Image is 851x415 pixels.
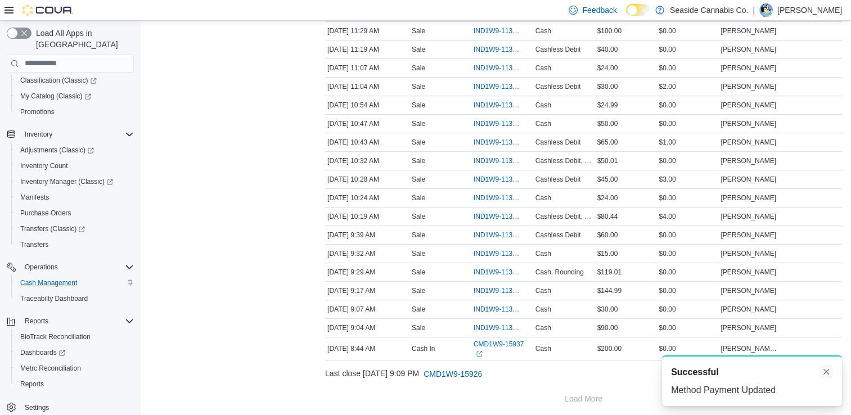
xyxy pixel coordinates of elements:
[656,210,718,223] div: $4.00
[671,366,833,379] div: Notification
[656,80,718,93] div: $2.00
[474,323,520,332] span: IND1W9-113329
[721,344,778,353] span: [PERSON_NAME] [PERSON_NAME]
[656,154,718,168] div: $0.00
[474,247,531,260] button: IND1W9-113334
[597,64,618,73] span: $24.00
[16,175,134,188] span: Inventory Manager (Classic)
[721,82,776,91] span: [PERSON_NAME]
[20,314,53,328] button: Reports
[11,360,138,376] button: Metrc Reconciliation
[11,88,138,104] a: My Catalog (Classic)
[535,82,581,91] span: Cashless Debit
[597,101,618,110] span: $24.99
[474,228,531,242] button: IND1W9-113336
[16,206,134,220] span: Purchase Orders
[597,212,618,221] span: $80.44
[626,4,650,16] input: Dark Mode
[474,101,520,110] span: IND1W9-113353
[412,286,425,295] p: Sale
[597,231,618,240] span: $60.00
[2,127,138,142] button: Inventory
[11,376,138,392] button: Reports
[20,128,134,141] span: Inventory
[16,105,59,119] a: Promotions
[325,284,409,297] div: [DATE] 9:17 AM
[20,260,134,274] span: Operations
[424,368,482,380] span: CMD1W9-15926
[656,43,718,56] div: $0.00
[20,146,94,155] span: Adjustments (Classic)
[670,3,748,17] p: Seaside Cannabis Co.
[474,61,531,75] button: IND1W9-113358
[474,265,531,279] button: IND1W9-113333
[20,400,134,414] span: Settings
[20,240,48,249] span: Transfers
[25,263,58,272] span: Operations
[721,175,776,184] span: [PERSON_NAME]
[325,387,842,410] button: Load More
[535,323,551,332] span: Cash
[2,399,138,415] button: Settings
[16,377,134,391] span: Reports
[597,249,618,258] span: $15.00
[16,330,134,344] span: BioTrack Reconciliation
[2,259,138,275] button: Operations
[721,138,776,147] span: [PERSON_NAME]
[656,98,718,112] div: $0.00
[11,221,138,237] a: Transfers (Classic)
[474,249,520,258] span: IND1W9-113334
[16,292,92,305] a: Traceabilty Dashboard
[16,74,134,87] span: Classification (Classic)
[20,380,44,389] span: Reports
[535,268,584,277] span: Cash, Rounding
[412,305,425,314] p: Sale
[11,237,138,252] button: Transfers
[474,64,520,73] span: IND1W9-113358
[474,193,520,202] span: IND1W9-113342
[16,238,53,251] a: Transfers
[16,222,89,236] a: Transfers (Classic)
[25,317,48,326] span: Reports
[656,321,718,335] div: $0.00
[20,193,49,202] span: Manifests
[20,92,91,101] span: My Catalog (Classic)
[474,231,520,240] span: IND1W9-113336
[656,24,718,38] div: $0.00
[16,222,134,236] span: Transfers (Classic)
[474,340,531,358] a: CMD1W9-15937External link
[721,323,776,332] span: [PERSON_NAME]
[597,138,618,147] span: $65.00
[656,117,718,130] div: $0.00
[535,212,593,221] span: Cashless Debit, Rounding
[20,332,91,341] span: BioTrack Reconciliation
[20,224,85,233] span: Transfers (Classic)
[325,61,409,75] div: [DATE] 11:07 AM
[412,175,425,184] p: Sale
[325,363,842,385] div: Last close [DATE] 9:09 PM
[16,276,134,290] span: Cash Management
[474,305,520,314] span: IND1W9-113330
[535,45,581,54] span: Cashless Debit
[671,384,833,397] div: Method Payment Updated
[325,303,409,316] div: [DATE] 9:07 AM
[597,45,618,54] span: $40.00
[325,136,409,149] div: [DATE] 10:43 AM
[412,231,425,240] p: Sale
[412,138,425,147] p: Sale
[11,329,138,345] button: BioTrack Reconciliation
[597,193,618,202] span: $24.00
[474,321,531,335] button: IND1W9-113329
[325,247,409,260] div: [DATE] 9:32 AM
[474,173,531,186] button: IND1W9-113344
[25,403,49,412] span: Settings
[16,143,98,157] a: Adjustments (Classic)
[20,348,65,357] span: Dashboards
[419,363,487,385] button: CMD1W9-15926
[721,64,776,73] span: [PERSON_NAME]
[671,366,718,379] span: Successful
[325,117,409,130] div: [DATE] 10:47 AM
[11,73,138,88] a: Classification (Classic)
[535,138,581,147] span: Cashless Debit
